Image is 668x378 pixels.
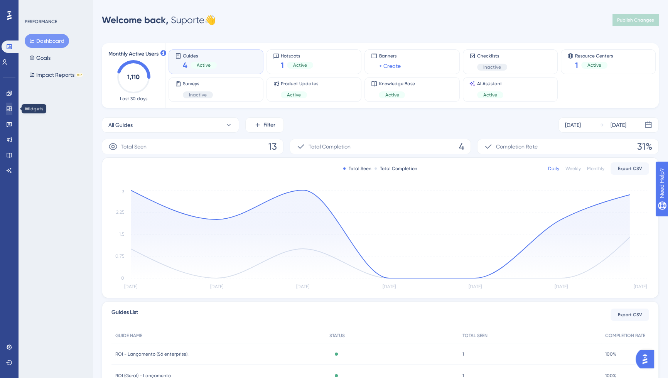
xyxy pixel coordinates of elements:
[183,60,187,71] span: 4
[636,348,659,371] iframe: UserGuiding AI Assistant Launcher
[119,231,124,237] tspan: 1.5
[293,62,307,68] span: Active
[25,51,55,65] button: Goals
[385,92,399,98] span: Active
[102,14,216,26] div: Suporte 👋
[383,284,396,289] tspan: [DATE]
[127,73,140,81] text: 1,110
[379,61,400,71] a: + Create
[183,53,217,58] span: Guides
[605,332,645,339] span: COMPLETION RATE
[605,351,616,357] span: 100%
[115,351,189,357] span: ROI - Lançamento (Só enterprise).
[183,81,213,87] span: Surveys
[459,140,464,153] span: 4
[296,284,309,289] tspan: [DATE]
[281,53,313,58] span: Hotspots
[477,53,507,59] span: Checklists
[108,49,159,59] span: Monthly Active Users
[25,34,69,48] button: Dashboard
[548,165,559,172] div: Daily
[25,68,88,82] button: Impact ReportsBETA
[565,165,581,172] div: Weekly
[263,120,275,130] span: Filter
[634,284,647,289] tspan: [DATE]
[611,162,649,175] button: Export CSV
[617,17,654,23] span: Publish Changes
[637,140,652,153] span: 31%
[612,14,659,26] button: Publish Changes
[121,142,147,151] span: Total Seen
[611,120,626,130] div: [DATE]
[111,308,138,322] span: Guides List
[496,142,538,151] span: Completion Rate
[197,62,211,68] span: Active
[343,165,371,172] div: Total Seen
[565,120,581,130] div: [DATE]
[618,312,642,318] span: Export CSV
[379,81,415,87] span: Knowledge Base
[121,275,124,281] tspan: 0
[281,60,284,71] span: 1
[575,60,578,71] span: 1
[587,62,601,68] span: Active
[329,332,345,339] span: STATUS
[287,92,301,98] span: Active
[281,81,318,87] span: Product Updates
[189,92,207,98] span: Inactive
[122,189,124,194] tspan: 3
[611,309,649,321] button: Export CSV
[124,284,137,289] tspan: [DATE]
[587,165,604,172] div: Monthly
[18,2,48,11] span: Need Help?
[245,117,284,133] button: Filter
[575,53,613,58] span: Resource Centers
[115,253,124,259] tspan: 0.75
[483,92,497,98] span: Active
[116,209,124,215] tspan: 2.25
[210,284,223,289] tspan: [DATE]
[115,332,142,339] span: GUIDE NAME
[618,165,642,172] span: Export CSV
[462,332,488,339] span: TOTAL SEEN
[309,142,351,151] span: Total Completion
[76,73,83,77] div: BETA
[379,53,400,59] span: Banners
[268,140,277,153] span: 13
[374,165,417,172] div: Total Completion
[102,117,239,133] button: All Guides
[483,64,501,70] span: Inactive
[120,96,147,102] span: Last 30 days
[477,81,503,87] span: AI Assistant
[555,284,568,289] tspan: [DATE]
[108,120,133,130] span: All Guides
[25,19,57,25] div: PERFORMANCE
[462,351,464,357] span: 1
[469,284,482,289] tspan: [DATE]
[102,14,169,25] span: Welcome back,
